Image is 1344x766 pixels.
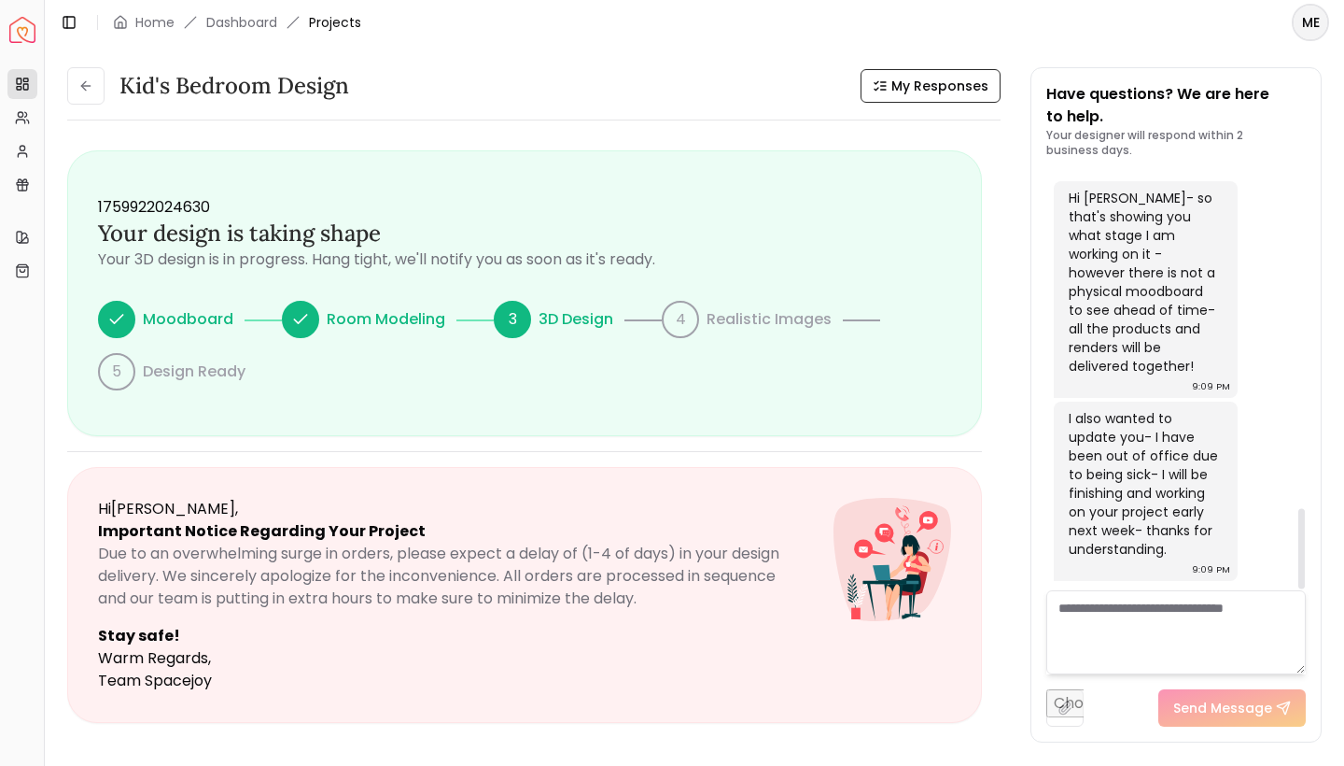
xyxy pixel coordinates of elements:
[98,625,180,646] strong: Stay safe!
[662,301,699,338] div: 4
[98,353,135,390] div: 5
[135,13,175,32] a: Home
[98,219,951,248] h3: Your design is taking shape
[1294,6,1327,39] span: ME
[9,17,35,43] a: Spacejoy
[327,308,445,331] p: Room Modeling
[98,248,951,271] p: Your 3D design is in progress. Hang tight, we'll notify you as soon as it's ready.
[1192,560,1230,579] div: 9:09 PM
[206,13,277,32] a: Dashboard
[1069,409,1219,559] div: I also wanted to update you- I have been out of office due to being sick- I will be finishing and...
[1046,128,1306,158] p: Your designer will respond within 2 business days.
[143,308,233,331] p: Moodboard
[494,301,531,338] div: 3
[9,17,35,43] img: Spacejoy Logo
[113,13,361,32] nav: breadcrumb
[833,498,951,621] img: sorry! design may be a delay of 1 to 4 days
[707,308,832,331] p: Realistic Images
[143,361,245,383] p: Design Ready
[98,196,951,219] div: 1759922024630
[861,69,1001,103] button: My Responses
[539,308,613,331] p: 3D Design
[1069,189,1219,376] div: Hi [PERSON_NAME]- so that's showing you what stage I am working on it - however there is not a ph...
[891,77,988,95] span: My Responses
[98,625,804,692] p: Warm Regards, Team Spacejoy
[1046,83,1306,128] p: Have questions? We are here to help.
[1192,377,1230,396] div: 9:09 PM
[309,13,361,32] span: Projects
[1292,4,1329,41] button: ME
[98,498,804,520] p: Hi [PERSON_NAME] ,
[98,520,426,542] strong: Important Notice Regarding Your Project
[98,543,804,610] p: Due to an overwhelming surge in orders, please expect a delay of (1-4 of days) in your design del...
[119,71,349,101] h3: Kid's Bedroom design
